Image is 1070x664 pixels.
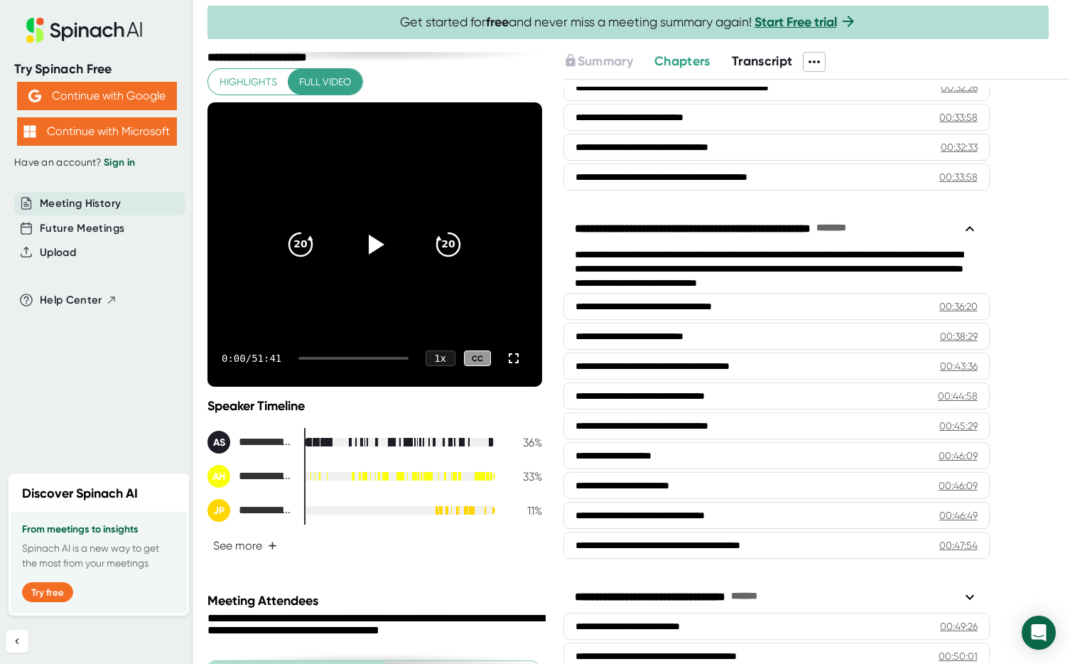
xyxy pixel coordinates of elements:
button: Continue with Microsoft [17,117,177,146]
button: Continue with Google [17,82,177,110]
div: 00:49:26 [940,619,978,633]
span: Summary [578,53,633,69]
div: Have an account? [14,156,179,169]
div: 11 % [507,504,542,518]
div: AH [207,465,230,488]
div: 00:38:29 [940,329,978,343]
div: 00:44:58 [938,389,978,403]
button: Help Center [40,292,117,309]
span: Get started for and never miss a meeting summary again! [400,14,857,31]
button: Future Meetings [40,220,124,237]
button: Summary [563,52,633,71]
button: Highlights [208,69,288,95]
div: 0:00 / 51:41 [222,353,281,364]
a: Sign in [104,156,135,168]
div: 36 % [507,436,542,449]
div: Jacquelyn Price [207,499,293,522]
button: Try free [22,582,73,602]
div: 00:47:54 [939,538,978,552]
span: + [268,540,277,552]
div: 00:46:09 [939,478,978,493]
span: Help Center [40,292,102,309]
button: Full video [288,69,362,95]
div: Speaker Timeline [207,398,542,414]
span: Transcript [732,53,793,69]
div: Meeting Attendees [207,593,546,609]
div: 00:46:09 [939,449,978,463]
div: Upgrade to access [563,52,654,72]
div: 00:33:58 [939,170,978,184]
div: 00:36:20 [939,299,978,314]
h3: From meetings to insights [22,524,175,535]
div: Try Spinach Free [14,61,179,77]
div: CC [464,350,491,367]
b: free [486,14,509,30]
div: Aditi Sabharwal [207,431,293,454]
div: JP [207,499,230,522]
button: Meeting History [40,196,121,212]
p: Spinach AI is a new way to get the most from your meetings [22,541,175,571]
div: 33 % [507,470,542,483]
div: 00:45:29 [939,419,978,433]
div: 00:33:58 [939,110,978,124]
div: AS [207,431,230,454]
button: Transcript [732,52,793,71]
button: Chapters [654,52,710,71]
span: Full video [299,73,351,91]
div: 00:32:33 [941,140,978,154]
img: Aehbyd4JwY73AAAAAElFTkSuQmCC [28,90,41,102]
h2: Discover Spinach AI [22,484,138,503]
button: See more+ [207,533,283,558]
div: 00:46:49 [939,508,978,523]
div: Open Intercom Messenger [1022,616,1056,650]
span: Chapters [654,53,710,69]
span: Highlights [220,73,277,91]
div: 00:32:26 [941,80,978,95]
div: 00:50:01 [939,649,978,663]
div: 00:43:36 [940,359,978,373]
a: Start Free trial [755,14,837,30]
button: Collapse sidebar [6,630,28,653]
div: 1 x [426,350,455,366]
div: Alexis Hanczaryk [207,465,293,488]
button: Upload [40,245,76,261]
